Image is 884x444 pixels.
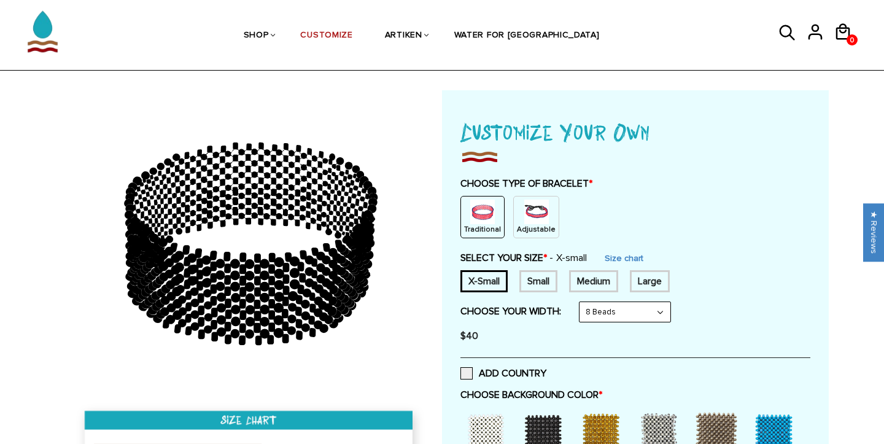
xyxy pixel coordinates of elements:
[519,270,557,292] div: 7 inches
[549,252,587,264] span: X-small
[847,33,858,48] span: 0
[460,367,546,380] label: ADD COUNTRY
[244,4,269,68] a: SHOP
[847,34,858,45] a: 0
[460,148,498,165] img: imgboder_100x.png
[460,252,587,264] label: SELECT YOUR SIZE
[517,224,556,235] p: Adjustable
[605,253,643,263] a: Size chart
[464,224,501,235] p: Traditional
[300,4,352,68] a: CUSTOMIZE
[460,177,810,190] label: CHOOSE TYPE OF BRACELET
[630,270,670,292] div: 8 inches
[460,389,810,401] label: CHOOSE BACKGROUND COLOR
[863,203,884,262] div: Click to open Judge.me floating reviews tab
[513,196,559,238] div: String
[524,200,549,224] img: string.PNG
[460,305,561,317] label: CHOOSE YOUR WIDTH:
[460,115,810,148] h1: Customize Your Own
[460,196,505,238] div: Non String
[385,4,422,68] a: ARTIKEN
[569,270,618,292] div: 7.5 inches
[460,330,478,342] span: $40
[470,200,495,224] img: non-string.png
[454,4,600,68] a: WATER FOR [GEOGRAPHIC_DATA]
[460,270,508,292] div: 6 inches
